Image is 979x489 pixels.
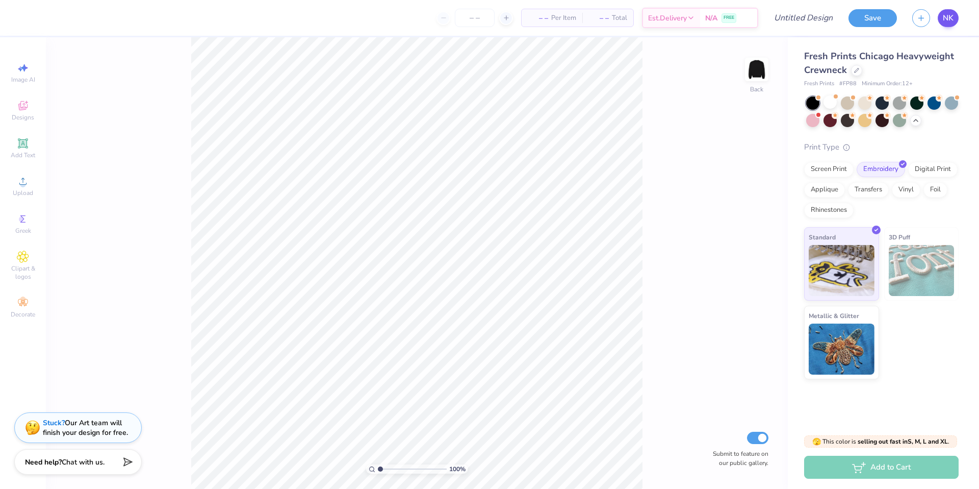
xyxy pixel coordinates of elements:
[11,76,35,84] span: Image AI
[862,80,913,88] span: Minimum Order: 12 +
[804,50,954,76] span: Fresh Prints Chicago Heavyweight Crewneck
[809,232,836,242] span: Standard
[809,310,859,321] span: Metallic & Glitter
[938,9,959,27] a: NK
[943,12,954,24] span: NK
[848,9,897,27] button: Save
[612,13,627,23] span: Total
[62,457,105,467] span: Chat with us.
[707,449,768,468] label: Submit to feature on our public gallery.
[892,182,920,198] div: Vinyl
[12,113,34,121] span: Designs
[889,245,955,296] img: 3D Puff
[724,14,734,21] span: FREE
[25,457,62,467] strong: Need help?
[804,162,854,177] div: Screen Print
[889,232,910,242] span: 3D Puff
[43,418,65,428] strong: Stuck?
[13,189,33,197] span: Upload
[449,464,466,474] span: 100 %
[804,80,834,88] span: Fresh Prints
[43,418,128,437] div: Our Art team will finish your design for free.
[528,13,548,23] span: – –
[11,151,35,159] span: Add Text
[746,59,767,80] img: Back
[812,437,949,446] span: This color is .
[648,13,687,23] span: Est. Delivery
[908,162,958,177] div: Digital Print
[848,182,889,198] div: Transfers
[766,8,841,28] input: Untitled Design
[5,264,41,281] span: Clipart & logos
[857,162,905,177] div: Embroidery
[804,203,854,218] div: Rhinestones
[839,80,857,88] span: # FP88
[804,141,959,153] div: Print Type
[750,85,763,94] div: Back
[812,437,821,447] span: 🫣
[705,13,717,23] span: N/A
[804,182,845,198] div: Applique
[455,9,495,27] input: – –
[923,182,947,198] div: Foil
[15,227,31,235] span: Greek
[551,13,576,23] span: Per Item
[809,324,874,375] img: Metallic & Glitter
[11,310,35,319] span: Decorate
[858,437,948,446] strong: selling out fast in S, M, L and XL
[809,245,874,296] img: Standard
[588,13,609,23] span: – –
